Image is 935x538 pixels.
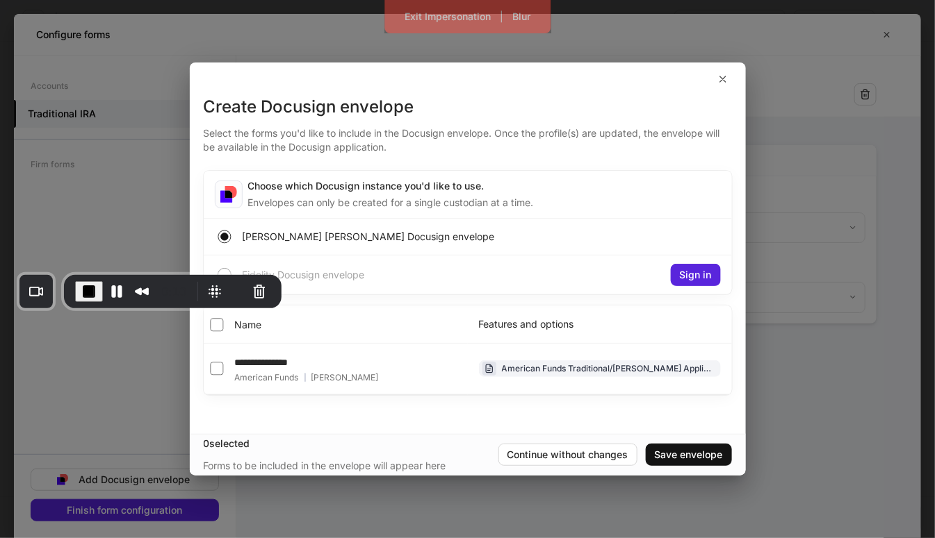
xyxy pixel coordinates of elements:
div: Continue without changes [507,450,628,460]
button: Continue without changes [498,444,637,466]
span: Fidelity Docusign envelope [243,268,365,282]
div: Sign in [680,270,712,280]
button: Sign in [671,264,721,286]
div: American Funds [235,372,379,383]
div: Select the forms you'd like to include in the Docusign envelope. Once the profile(s) are updated,... [204,118,732,154]
button: Save envelope [646,444,732,466]
div: Exit Impersonation [405,12,491,22]
th: Features and options [468,305,732,343]
div: American Funds Traditional/[PERSON_NAME] Application [502,362,715,375]
div: Save envelope [655,450,723,460]
div: Blur [512,12,530,22]
div: 0 selected [204,437,498,451]
span: Name [235,318,262,332]
span: [PERSON_NAME] [PERSON_NAME] Docusign envelope [243,230,495,244]
div: Choose which Docusign instance you'd like to use. [248,179,534,193]
div: Forms to be included in the envelope will appear here [204,459,446,473]
div: Create Docusign envelope [204,96,732,118]
div: Envelopes can only be created for a single custodian at a time. [248,193,534,210]
span: [PERSON_NAME] [311,372,379,383]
